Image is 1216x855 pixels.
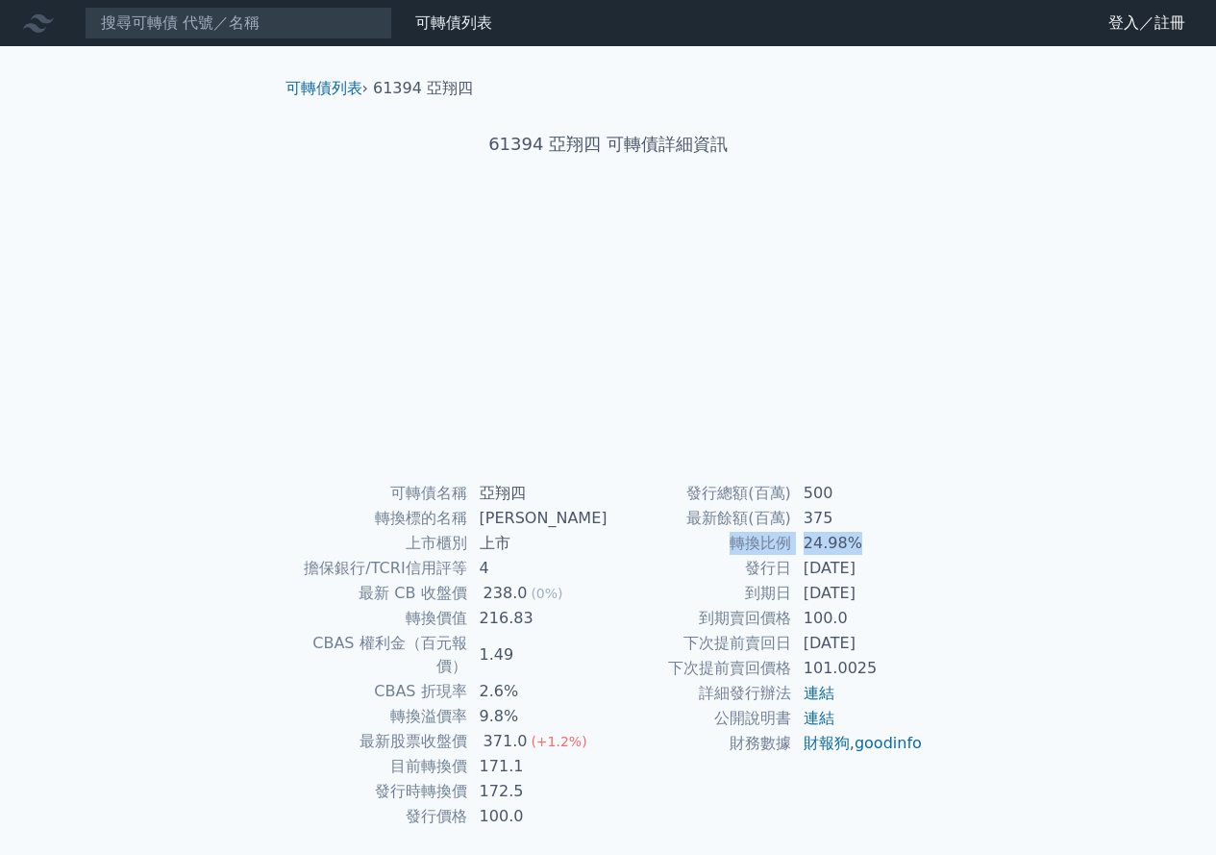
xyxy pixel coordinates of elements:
td: 可轉債名稱 [293,481,468,506]
iframe: Chat Widget [1120,763,1216,855]
a: goodinfo [855,734,922,752]
td: 1.49 [468,631,608,679]
td: 轉換標的名稱 [293,506,468,531]
td: 財務數據 [608,731,792,756]
td: [DATE] [792,556,924,581]
td: 詳細發行辦法 [608,681,792,706]
td: [PERSON_NAME] [468,506,608,531]
td: 發行日 [608,556,792,581]
td: 上市 [468,531,608,556]
td: 下次提前賣回價格 [608,656,792,681]
a: 登入／註冊 [1093,8,1201,38]
li: › [285,77,368,100]
input: 搜尋可轉債 代號／名稱 [85,7,392,39]
td: 4 [468,556,608,581]
td: 發行時轉換價 [293,779,468,804]
td: 轉換比例 [608,531,792,556]
td: 最新股票收盤價 [293,729,468,754]
div: 聊天小工具 [1120,763,1216,855]
td: [DATE] [792,631,924,656]
li: 61394 亞翔四 [373,77,473,100]
td: 發行價格 [293,804,468,829]
td: 上市櫃別 [293,531,468,556]
td: 100.0 [792,606,924,631]
td: CBAS 折現率 [293,679,468,704]
td: 171.1 [468,754,608,779]
td: [DATE] [792,581,924,606]
td: 172.5 [468,779,608,804]
span: (+1.2%) [531,734,586,749]
a: 可轉債列表 [415,13,492,32]
div: 238.0 [480,582,532,605]
td: CBAS 權利金（百元報價） [293,631,468,679]
td: 500 [792,481,924,506]
td: 擔保銀行/TCRI信用評等 [293,556,468,581]
td: 下次提前賣回日 [608,631,792,656]
td: 375 [792,506,924,531]
td: 亞翔四 [468,481,608,506]
td: 目前轉換價 [293,754,468,779]
td: 24.98% [792,531,924,556]
div: 371.0 [480,730,532,753]
a: 財報狗 [804,734,850,752]
span: (0%) [531,586,562,601]
a: 可轉債列表 [285,79,362,97]
a: 連結 [804,684,834,702]
td: 轉換溢價率 [293,704,468,729]
td: 100.0 [468,804,608,829]
td: 發行總額(百萬) [608,481,792,506]
td: 公開說明書 [608,706,792,731]
h1: 61394 亞翔四 可轉債詳細資訊 [270,131,947,158]
td: 最新餘額(百萬) [608,506,792,531]
td: 101.0025 [792,656,924,681]
td: 9.8% [468,704,608,729]
td: 216.83 [468,606,608,631]
td: 到期賣回價格 [608,606,792,631]
a: 連結 [804,709,834,727]
td: 2.6% [468,679,608,704]
td: 最新 CB 收盤價 [293,581,468,606]
td: , [792,731,924,756]
td: 到期日 [608,581,792,606]
td: 轉換價值 [293,606,468,631]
